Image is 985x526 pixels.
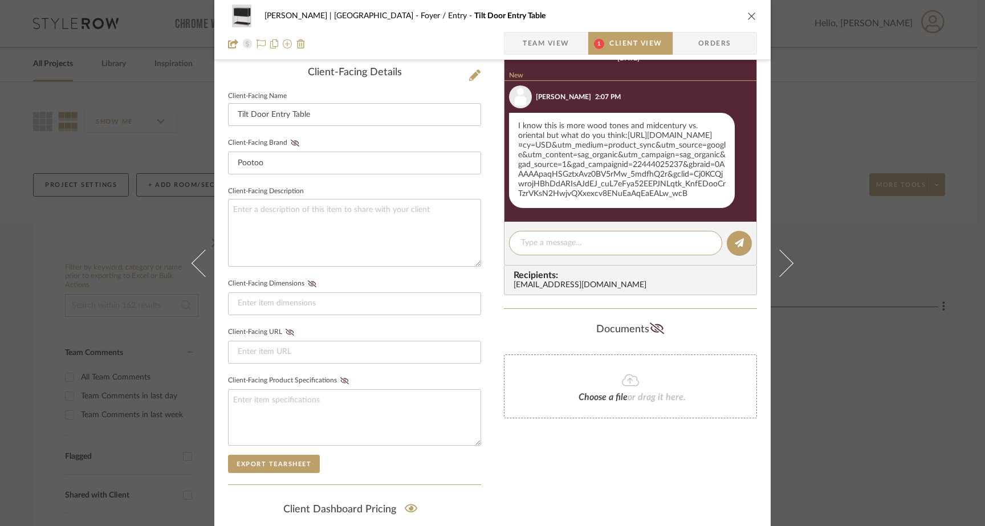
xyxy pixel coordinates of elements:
[579,393,628,402] span: Choose a file
[296,39,306,48] img: Remove from project
[228,67,481,79] div: Client-Facing Details
[228,280,320,288] label: Client-Facing Dimensions
[287,139,303,147] button: Client-Facing Brand
[228,455,320,473] button: Export Tearsheet
[747,11,757,21] button: close
[264,12,421,20] span: [PERSON_NAME] | [GEOGRAPHIC_DATA]
[514,281,752,290] div: [EMAIL_ADDRESS][DOMAIN_NAME]
[282,328,298,336] button: Client-Facing URL
[504,320,757,339] div: Documents
[337,377,352,385] button: Client-Facing Product Specifications
[228,328,298,336] label: Client-Facing URL
[474,12,546,20] span: Tilt Door Entry Table
[609,32,662,55] span: Client View
[228,103,481,126] input: Enter Client-Facing Item Name
[628,393,686,402] span: or drag it here.
[504,71,756,81] div: New
[518,132,726,198] a: [URL][DOMAIN_NAME]¤cy=USD&utm_medium=product_sync&utm_source=google&utm_content=sag_organic&utm_c...
[228,93,287,99] label: Client-Facing Name
[594,39,604,49] span: 1
[228,139,303,147] label: Client-Facing Brand
[228,292,481,315] input: Enter item dimensions
[686,32,744,55] span: Orders
[228,496,481,523] div: Client Dashboard Pricing
[304,280,320,288] button: Client-Facing Dimensions
[228,5,255,27] img: b4df9b90-c0ec-439c-905f-624bbca2843c_48x40.jpg
[228,341,481,364] input: Enter item URL
[228,377,352,385] label: Client-Facing Product Specifications
[509,85,532,108] img: user_avatar.png
[523,32,569,55] span: Team View
[536,92,591,102] div: [PERSON_NAME]
[421,12,474,20] span: Foyer / Entry
[595,92,621,102] div: 2:07 PM
[514,270,752,280] span: Recipients:
[509,113,735,208] div: I know this is more wood tones and midcentury vs. oriental but what do you think:
[228,152,481,174] input: Enter Client-Facing Brand
[228,189,304,194] label: Client-Facing Description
